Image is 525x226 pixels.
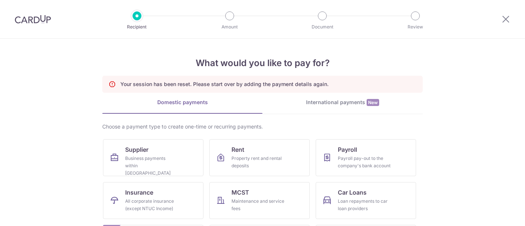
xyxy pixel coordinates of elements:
[120,81,329,88] p: Your session has been reset. Please start over by adding the payment details again.
[102,56,423,70] h4: What would you like to pay for?
[110,23,164,31] p: Recipient
[316,139,416,176] a: PayrollPayroll pay-out to the company's bank account
[231,198,285,212] div: Maintenance and service fees
[15,15,51,24] img: CardUp
[367,99,379,106] span: New
[125,145,148,154] span: Supplier
[338,198,391,212] div: Loan repayments to car loan providers
[231,145,244,154] span: Rent
[103,139,203,176] a: SupplierBusiness payments within [GEOGRAPHIC_DATA]
[338,145,357,154] span: Payroll
[103,182,203,219] a: InsuranceAll corporate insurance (except NTUC Income)
[102,123,423,130] div: Choose a payment type to create one-time or recurring payments.
[262,99,423,106] div: International payments
[209,139,310,176] a: RentProperty rent and rental deposits
[338,155,391,169] div: Payroll pay-out to the company's bank account
[125,198,178,212] div: All corporate insurance (except NTUC Income)
[316,182,416,219] a: Car LoansLoan repayments to car loan providers
[125,155,178,177] div: Business payments within [GEOGRAPHIC_DATA]
[338,188,367,197] span: Car Loans
[102,99,262,106] div: Domestic payments
[231,155,285,169] div: Property rent and rental deposits
[388,23,443,31] p: Review
[231,188,249,197] span: MCST
[202,23,257,31] p: Amount
[125,188,153,197] span: Insurance
[295,23,350,31] p: Document
[209,182,310,219] a: MCSTMaintenance and service fees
